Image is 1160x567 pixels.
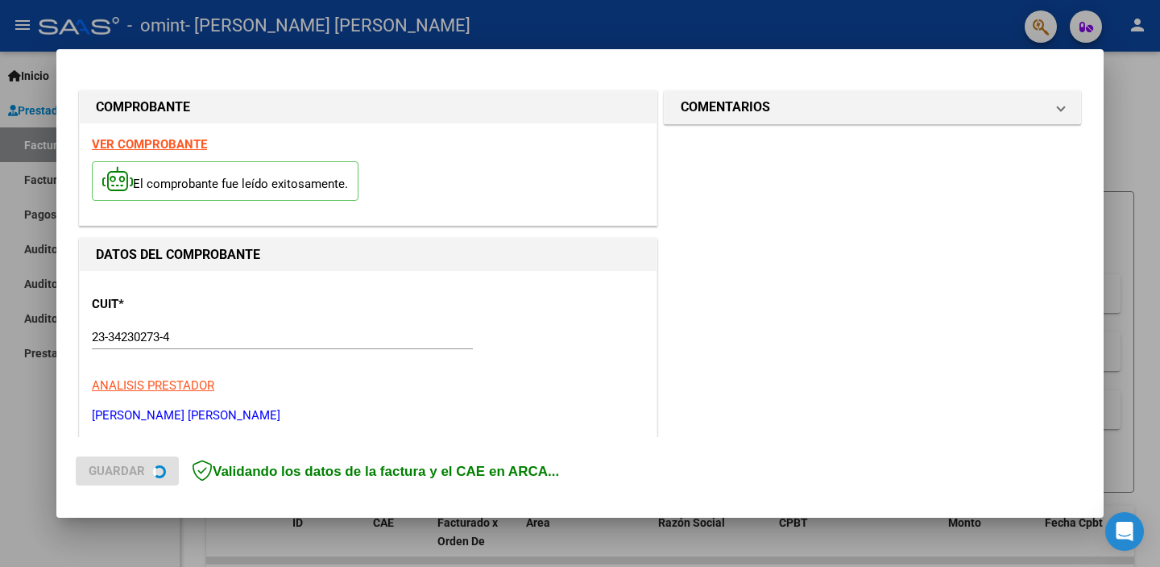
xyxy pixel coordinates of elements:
[96,247,260,262] strong: DATOS DEL COMPROBANTE
[76,457,179,486] button: Guardar
[92,161,358,201] p: El comprobante fue leído exitosamente.
[92,137,207,152] a: VER COMPROBANTE
[1105,512,1144,551] div: Open Intercom Messenger
[681,98,770,117] h1: COMENTARIOS
[92,295,258,314] p: CUIT
[92,378,214,393] span: ANALISIS PRESTADOR
[192,464,559,479] span: Validando los datos de la factura y el CAE en ARCA...
[665,91,1080,123] mat-expansion-panel-header: COMENTARIOS
[89,464,145,478] span: Guardar
[96,99,190,115] strong: COMPROBANTE
[92,406,644,425] p: [PERSON_NAME] [PERSON_NAME]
